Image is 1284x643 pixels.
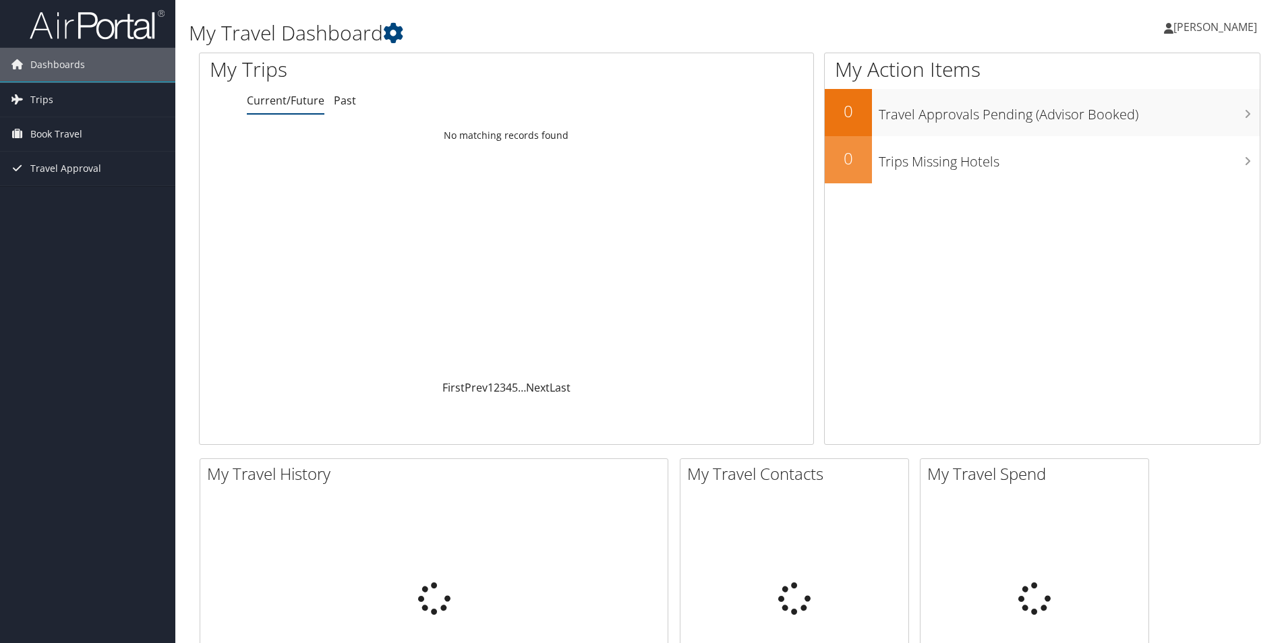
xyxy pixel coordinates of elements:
[927,462,1148,485] h2: My Travel Spend
[518,380,526,395] span: …
[879,98,1260,124] h3: Travel Approvals Pending (Advisor Booked)
[500,380,506,395] a: 3
[334,93,356,108] a: Past
[210,55,548,84] h1: My Trips
[30,117,82,151] span: Book Travel
[30,152,101,185] span: Travel Approval
[879,146,1260,171] h3: Trips Missing Hotels
[687,462,908,485] h2: My Travel Contacts
[825,55,1260,84] h1: My Action Items
[200,123,813,148] td: No matching records found
[30,83,53,117] span: Trips
[247,93,324,108] a: Current/Future
[1164,7,1271,47] a: [PERSON_NAME]
[207,462,668,485] h2: My Travel History
[825,136,1260,183] a: 0Trips Missing Hotels
[494,380,500,395] a: 2
[825,100,872,123] h2: 0
[442,380,465,395] a: First
[30,48,85,82] span: Dashboards
[506,380,512,395] a: 4
[550,380,571,395] a: Last
[825,147,872,170] h2: 0
[189,19,910,47] h1: My Travel Dashboard
[488,380,494,395] a: 1
[526,380,550,395] a: Next
[512,380,518,395] a: 5
[465,380,488,395] a: Prev
[30,9,165,40] img: airportal-logo.png
[1173,20,1257,34] span: [PERSON_NAME]
[825,89,1260,136] a: 0Travel Approvals Pending (Advisor Booked)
